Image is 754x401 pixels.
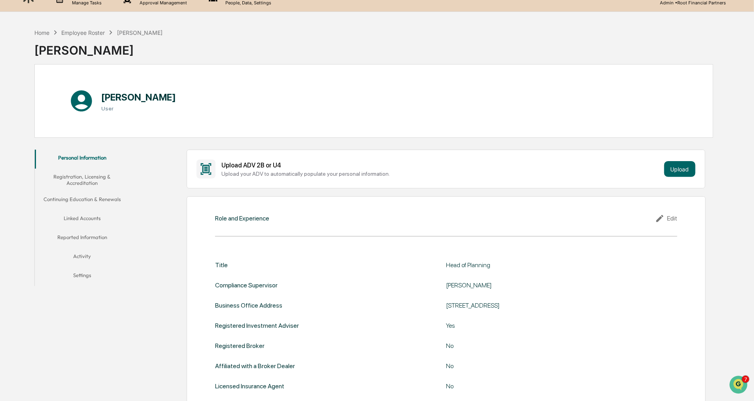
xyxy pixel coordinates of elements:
[17,61,31,75] img: 4531339965365_218c74b014194aa58b9b_72.jpg
[8,88,53,94] div: Past conversations
[655,214,677,223] div: Edit
[34,37,163,57] div: [PERSON_NAME]
[25,129,64,135] span: [PERSON_NAME]
[215,302,282,309] div: Business Office Address
[446,362,644,370] div: No
[446,342,644,350] div: No
[35,267,129,286] button: Settings
[446,302,644,309] div: [STREET_ADDRESS]
[134,63,144,72] button: Start new chat
[35,150,129,286] div: secondary tabs example
[66,108,68,114] span: •
[215,382,284,390] div: Licensed Insurance Agent
[215,342,265,350] div: Registered Broker
[35,229,129,248] button: Reported Information
[35,150,129,169] button: Personal Information
[8,61,22,75] img: 1746055101610-c473b297-6a78-478c-a979-82029cc54cd1
[70,129,87,135] span: Sep 11
[8,122,21,134] img: Alexandra Stickelman
[215,261,228,269] div: Title
[35,191,129,210] button: Continuing Education & Renewals
[5,174,53,188] a: 🔎Data Lookup
[36,68,109,75] div: We're available if you need us!
[57,163,64,169] div: 🗄️
[25,108,64,114] span: [PERSON_NAME]
[664,161,695,177] button: Upload
[215,281,278,289] div: Compliance Supervisor
[56,196,96,202] a: Powered byPylon
[446,322,644,329] div: Yes
[123,86,144,96] button: See all
[8,163,14,169] div: 🖐️
[8,100,21,113] img: Jack Rasmussen
[34,29,49,36] div: Home
[101,91,176,103] h1: [PERSON_NAME]
[61,29,105,36] div: Employee Roster
[16,177,50,185] span: Data Lookup
[35,210,129,229] button: Linked Accounts
[36,61,130,68] div: Start new chat
[54,159,101,173] a: 🗄️Attestations
[35,248,129,267] button: Activity
[65,162,98,170] span: Attestations
[117,29,163,36] div: [PERSON_NAME]
[215,362,295,370] div: Affiliated with a Broker Dealer
[16,108,22,114] img: 1746055101610-c473b297-6a78-478c-a979-82029cc54cd1
[70,108,86,114] span: [DATE]
[5,159,54,173] a: 🖐️Preclearance
[446,281,644,289] div: [PERSON_NAME]
[8,17,144,29] p: How can we help?
[446,382,644,390] div: No
[66,129,68,135] span: •
[215,322,299,329] div: Registered Investment Adviser
[8,178,14,184] div: 🔎
[446,261,644,269] div: Head of Planning
[35,169,129,191] button: Registration, Licensing & Accreditation
[222,171,661,177] div: Upload your ADV to automatically populate your personal information.
[729,375,750,396] iframe: Open customer support
[101,105,176,112] h3: User
[222,162,661,169] div: Upload ADV 2B or U4
[79,196,96,202] span: Pylon
[215,215,269,222] div: Role and Experience
[16,162,51,170] span: Preclearance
